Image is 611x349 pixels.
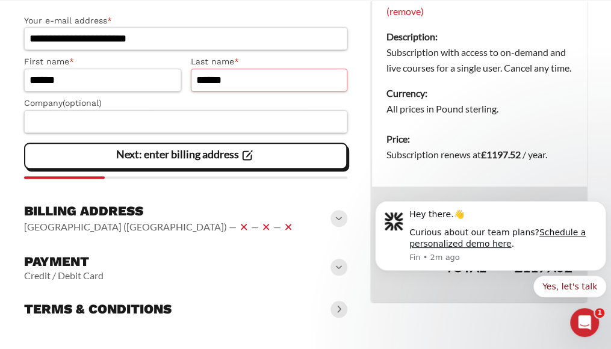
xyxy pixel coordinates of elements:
[24,14,347,28] label: Your e-mail address
[481,149,521,160] bdi: 1197.52
[595,308,604,318] span: 1
[24,143,347,169] vaadin-button: Next: enter billing address
[386,101,572,117] dd: All prices in Pound sterling.
[570,308,599,337] iframe: Intercom live chat
[386,29,572,45] dt: Description:
[481,149,486,160] span: £
[24,270,104,282] vaadin-horizontal-layout: Credit / Debit Card
[370,187,611,343] iframe: Intercom notifications message
[24,203,296,220] h3: Billing address
[24,220,296,234] vaadin-horizontal-layout: [GEOGRAPHIC_DATA] ([GEOGRAPHIC_DATA]) — — —
[24,253,104,270] h3: Payment
[386,131,572,147] dt: Price:
[523,149,545,160] span: / year
[386,45,572,76] dd: Subscription with access to on-demand and live courses for a single user. Cancel any time.
[191,55,348,69] label: Last name
[24,55,181,69] label: First name
[24,96,347,110] label: Company
[386,85,572,101] dt: Currency:
[63,98,102,108] span: (optional)
[386,5,424,17] a: (remove)
[24,301,172,318] h3: Terms & conditions
[386,149,547,160] span: Subscription renews at .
